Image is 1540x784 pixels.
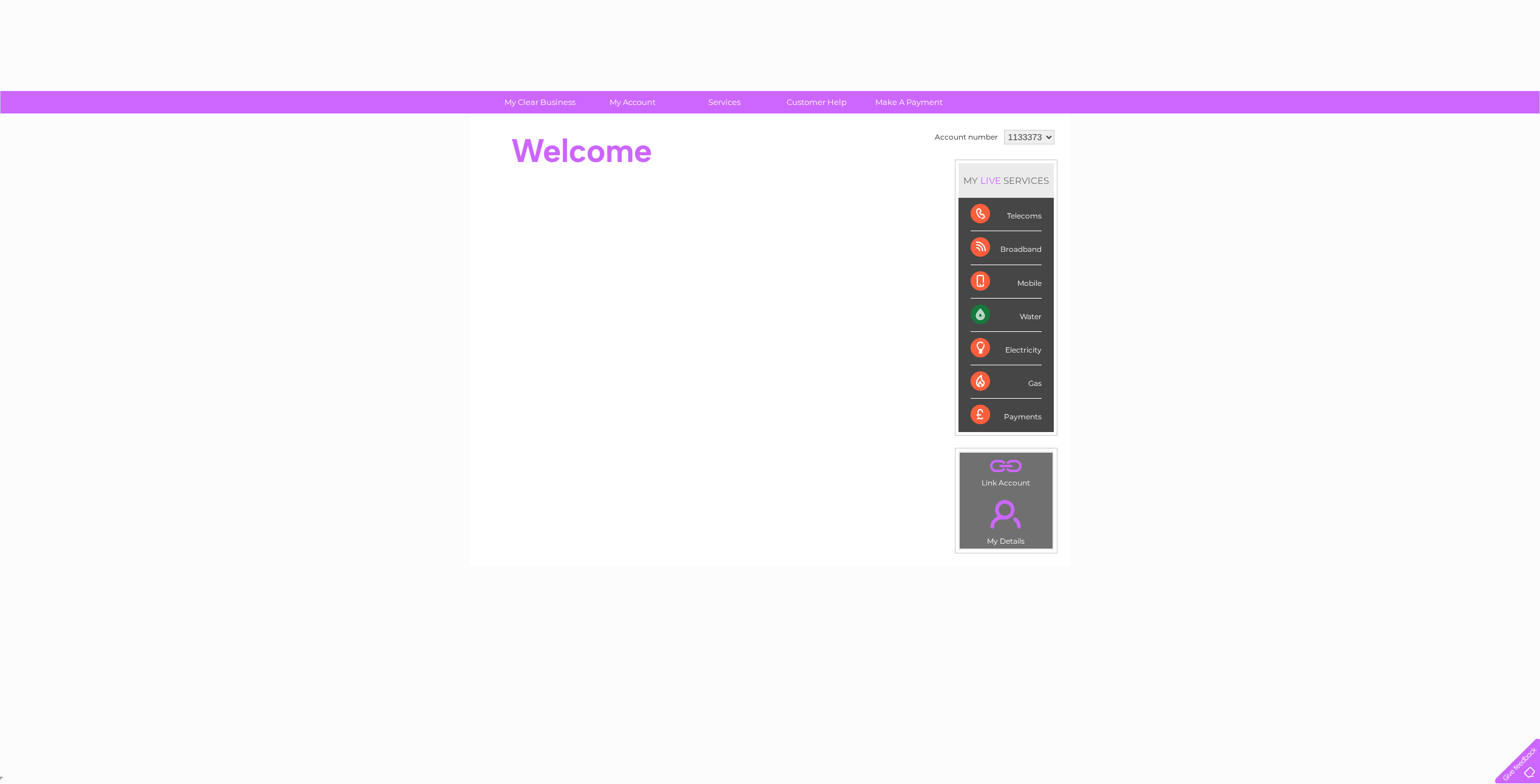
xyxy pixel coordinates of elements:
div: Gas [971,365,1042,399]
div: Broadband [971,231,1042,265]
a: Services [674,91,775,113]
a: . [963,456,1050,477]
a: Customer Help [767,91,867,113]
td: Link Account [959,452,1053,490]
a: Make A Payment [859,91,959,113]
div: Payments [971,399,1042,431]
div: Electricity [971,332,1042,365]
td: My Details [959,490,1053,549]
td: Account number [932,127,1001,147]
div: Water [971,299,1042,332]
div: LIVE [978,175,1003,186]
a: My Clear Business [490,91,590,113]
a: My Account [582,91,682,113]
div: MY SERVICES [958,163,1054,198]
a: . [963,493,1050,535]
div: Telecoms [971,198,1042,231]
div: Mobile [971,265,1042,299]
